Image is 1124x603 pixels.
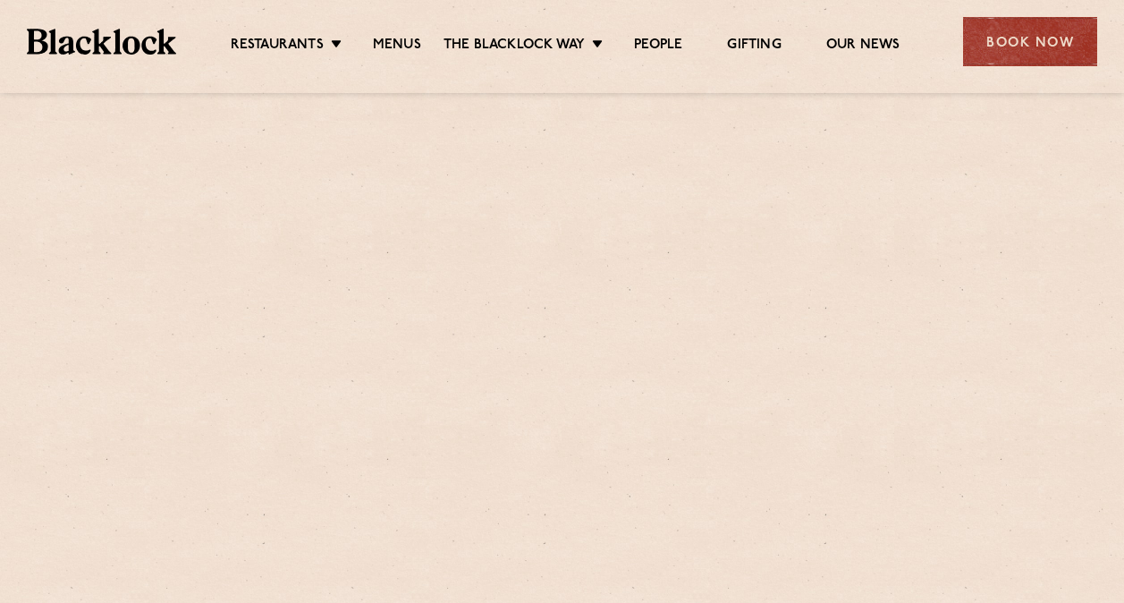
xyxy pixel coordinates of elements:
a: Our News [826,37,900,56]
img: BL_Textured_Logo-footer-cropped.svg [27,29,176,54]
a: People [634,37,682,56]
div: Book Now [963,17,1097,66]
a: Menus [373,37,421,56]
a: Gifting [727,37,781,56]
a: The Blacklock Way [444,37,585,56]
a: Restaurants [231,37,324,56]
